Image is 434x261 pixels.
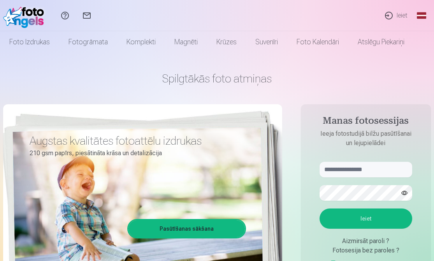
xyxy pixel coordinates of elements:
[207,31,246,53] a: Krūzes
[320,236,412,246] div: Aizmirsāt paroli ?
[287,31,348,53] a: Foto kalendāri
[348,31,414,53] a: Atslēgu piekariņi
[117,31,165,53] a: Komplekti
[3,3,48,28] img: /fa1
[59,31,117,53] a: Fotogrāmata
[320,208,412,229] button: Ieiet
[30,148,240,159] p: 210 gsm papīrs, piesātināta krāsa un detalizācija
[3,72,431,86] h1: Spilgtākās foto atmiņas
[128,220,245,237] a: Pasūtīšanas sākšana
[312,129,420,148] p: Ieeja fotostudijā bilžu pasūtīšanai un lejupielādei
[30,134,240,148] h3: Augstas kvalitātes fotoattēlu izdrukas
[312,115,420,129] h4: Manas fotosessijas
[246,31,287,53] a: Suvenīri
[165,31,207,53] a: Magnēti
[320,246,412,255] div: Fotosesija bez paroles ?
